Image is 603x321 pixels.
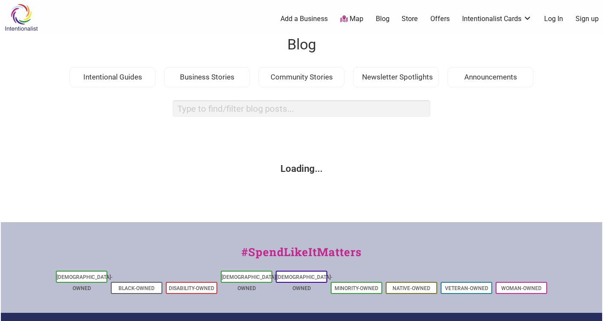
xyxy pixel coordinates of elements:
[119,285,155,291] a: Black-Owned
[57,274,113,291] a: [DEMOGRAPHIC_DATA]-Owned
[1,3,42,31] img: Intentionalist
[353,67,439,88] div: Newsletter Spotlights
[18,34,585,55] h1: Blog
[576,14,599,24] a: Sign up
[376,14,390,24] a: Blog
[340,14,363,24] a: Map
[393,285,430,291] a: Native-Owned
[259,67,344,88] div: Community Stories
[164,67,250,88] div: Business Stories
[173,100,430,117] input: search box
[544,14,563,24] a: Log In
[430,14,450,24] a: Offers
[402,14,418,24] a: Store
[222,274,277,291] a: [DEMOGRAPHIC_DATA]-Owned
[169,285,214,291] a: Disability-Owned
[445,285,488,291] a: Veteran-Owned
[462,14,532,24] a: Intentionalist Cards
[9,132,594,205] div: Loading...
[501,285,542,291] a: Woman-Owned
[335,285,378,291] a: Minority-Owned
[448,67,533,88] div: Announcements
[277,274,332,291] a: [DEMOGRAPHIC_DATA]-Owned
[70,67,155,88] div: Intentional Guides
[280,14,328,24] a: Add a Business
[1,244,602,269] div: #SpendLikeItMatters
